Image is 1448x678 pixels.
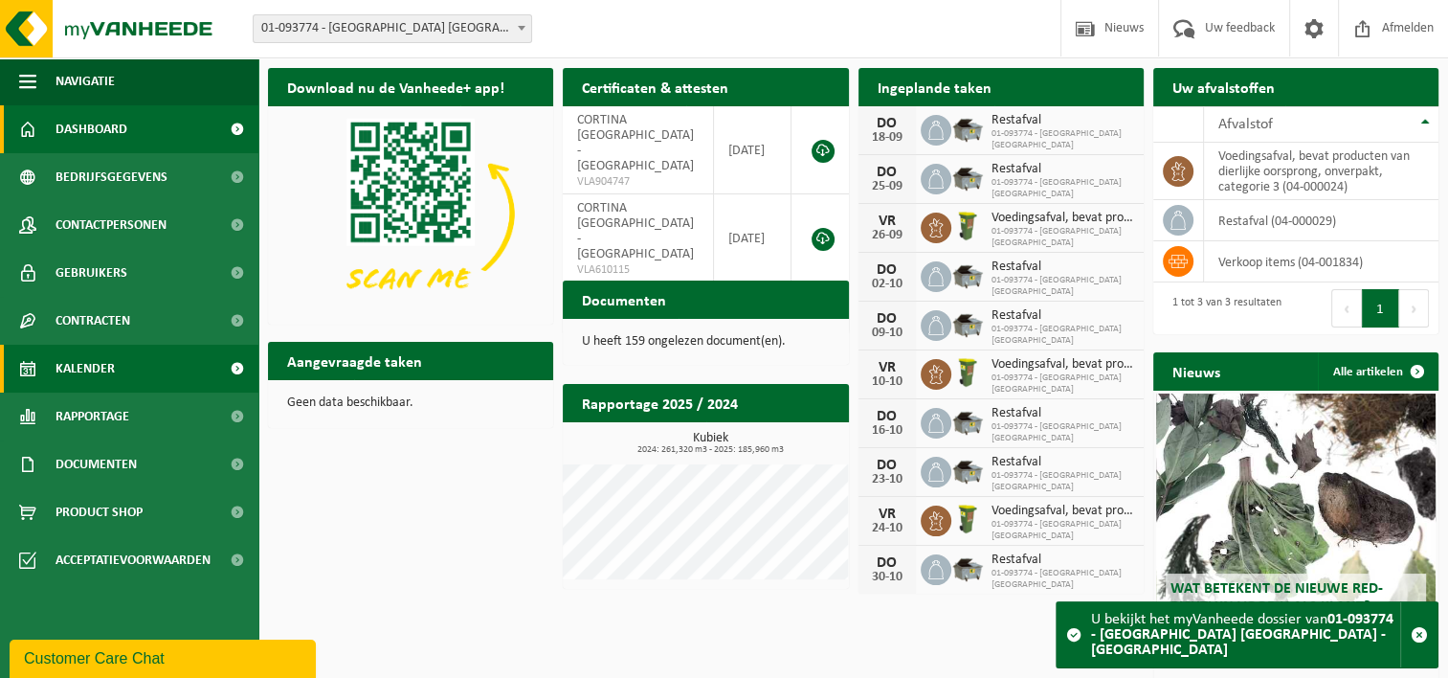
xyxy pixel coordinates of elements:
[991,470,1134,493] span: 01-093774 - [GEOGRAPHIC_DATA] [GEOGRAPHIC_DATA]
[1331,289,1362,328] button: Previous
[951,454,984,486] img: WB-5000-GAL-GY-01
[991,406,1134,421] span: Restafval
[268,106,553,321] img: Download de VHEPlus App
[1170,581,1383,615] span: Wat betekent de nieuwe RED-richtlijn voor u als klant?
[991,113,1134,128] span: Restafval
[1153,68,1294,105] h2: Uw afvalstoffen
[56,393,129,441] span: Rapportage
[991,504,1134,519] span: Voedingsafval, bevat producten van dierlijke oorsprong, onverpakt, categorie 3
[868,409,906,424] div: DO
[268,68,524,105] h2: Download nu de Vanheede+ app!
[991,324,1134,347] span: 01-093774 - [GEOGRAPHIC_DATA] [GEOGRAPHIC_DATA]
[868,522,906,535] div: 24-10
[56,249,127,297] span: Gebruikers
[1218,117,1273,132] span: Afvalstof
[951,552,984,584] img: WB-5000-GAL-GY-01
[868,262,906,278] div: DO
[991,373,1134,395] span: 01-093774 - [GEOGRAPHIC_DATA] [GEOGRAPHIC_DATA]
[868,424,906,438] div: 16-10
[56,441,137,488] span: Documenten
[10,636,320,678] iframe: chat widget
[991,357,1134,373] span: Voedingsafval, bevat producten van dierlijke oorsprong, onverpakt, categorie 3
[991,211,1134,226] span: Voedingsafval, bevat producten van dierlijke oorsprong, onverpakt, categorie 3
[868,375,906,389] div: 10-10
[1318,352,1437,391] a: Alle artikelen
[951,307,984,340] img: WB-5000-GAL-GY-01
[951,503,984,535] img: WB-0060-HPE-GN-50
[254,15,531,42] span: 01-093774 - CORTINA NV - OUDENAARDE
[991,519,1134,542] span: 01-093774 - [GEOGRAPHIC_DATA] [GEOGRAPHIC_DATA]
[1204,143,1438,200] td: voedingsafval, bevat producten van dierlijke oorsprong, onverpakt, categorie 3 (04-000024)
[991,162,1134,177] span: Restafval
[991,226,1134,249] span: 01-093774 - [GEOGRAPHIC_DATA] [GEOGRAPHIC_DATA]
[951,405,984,438] img: WB-5000-GAL-GY-01
[1091,612,1393,658] strong: 01-093774 - [GEOGRAPHIC_DATA] [GEOGRAPHIC_DATA] - [GEOGRAPHIC_DATA]
[1091,602,1400,667] div: U bekijkt het myVanheede dossier van
[706,421,847,460] a: Bekijk rapportage
[56,153,167,201] span: Bedrijfsgegevens
[951,210,984,242] img: WB-0060-HPE-GN-50
[991,177,1134,200] span: 01-093774 - [GEOGRAPHIC_DATA] [GEOGRAPHIC_DATA]
[1204,241,1438,282] td: verkoop items (04-001834)
[991,421,1134,444] span: 01-093774 - [GEOGRAPHIC_DATA] [GEOGRAPHIC_DATA]
[868,311,906,327] div: DO
[56,297,130,345] span: Contracten
[56,488,143,536] span: Product Shop
[572,445,848,455] span: 2024: 261,320 m3 - 2025: 185,960 m3
[951,161,984,193] img: WB-5000-GAL-GY-01
[577,174,699,190] span: VLA904747
[1204,200,1438,241] td: restafval (04-000029)
[868,327,906,340] div: 09-10
[991,275,1134,298] span: 01-093774 - [GEOGRAPHIC_DATA] [GEOGRAPHIC_DATA]
[56,536,211,584] span: Acceptatievoorwaarden
[951,259,984,291] img: WB-5000-GAL-GY-01
[991,553,1134,568] span: Restafval
[868,278,906,291] div: 02-10
[951,356,984,389] img: WB-0060-HPE-GN-50
[868,214,906,229] div: VR
[714,106,791,194] td: [DATE]
[577,113,694,173] span: CORTINA [GEOGRAPHIC_DATA] - [GEOGRAPHIC_DATA]
[268,342,441,379] h2: Aangevraagde taken
[868,360,906,375] div: VR
[56,345,115,393] span: Kalender
[577,201,694,261] span: CORTINA [GEOGRAPHIC_DATA] - [GEOGRAPHIC_DATA]
[572,432,848,455] h3: Kubiek
[991,568,1134,591] span: 01-093774 - [GEOGRAPHIC_DATA] [GEOGRAPHIC_DATA]
[56,201,167,249] span: Contactpersonen
[577,262,699,278] span: VLA610115
[563,281,685,318] h2: Documenten
[563,384,757,421] h2: Rapportage 2025 / 2024
[868,473,906,486] div: 23-10
[56,105,127,153] span: Dashboard
[858,68,1011,105] h2: Ingeplande taken
[1153,352,1239,390] h2: Nieuws
[991,128,1134,151] span: 01-093774 - [GEOGRAPHIC_DATA] [GEOGRAPHIC_DATA]
[991,260,1134,275] span: Restafval
[1362,289,1399,328] button: 1
[991,455,1134,470] span: Restafval
[714,194,791,282] td: [DATE]
[991,308,1134,324] span: Restafval
[868,555,906,571] div: DO
[868,180,906,193] div: 25-09
[1399,289,1429,328] button: Next
[868,507,906,522] div: VR
[951,112,984,145] img: WB-5000-GAL-GY-01
[1163,287,1281,329] div: 1 tot 3 van 3 resultaten
[563,68,747,105] h2: Certificaten & attesten
[253,14,532,43] span: 01-093774 - CORTINA NV - OUDENAARDE
[287,396,534,410] p: Geen data beschikbaar.
[868,165,906,180] div: DO
[56,57,115,105] span: Navigatie
[868,131,906,145] div: 18-09
[1156,394,1436,633] a: Wat betekent de nieuwe RED-richtlijn voor u als klant?
[868,116,906,131] div: DO
[868,458,906,473] div: DO
[868,229,906,242] div: 26-09
[868,571,906,584] div: 30-10
[582,335,829,349] p: U heeft 159 ongelezen document(en).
